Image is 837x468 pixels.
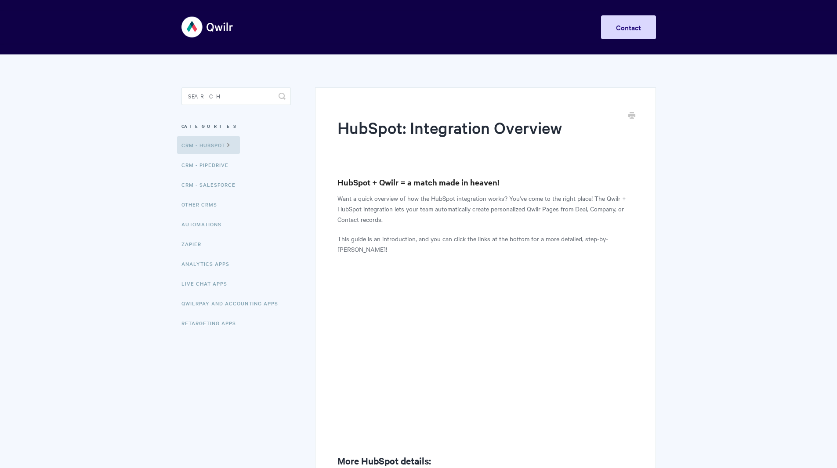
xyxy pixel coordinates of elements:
p: Want a quick overview of how the HubSpot integration works? You've come to the right place! The Q... [337,193,633,225]
p: This guide is an introduction, and you can click the links at the bottom for a more detailed, ste... [337,233,633,254]
a: Retargeting Apps [181,314,243,332]
h2: More HubSpot details: [337,453,633,468]
h1: HubSpot: Integration Overview [337,116,620,154]
a: Automations [181,215,228,233]
a: CRM - Salesforce [181,176,242,193]
a: Live Chat Apps [181,275,234,292]
a: CRM - HubSpot [177,136,240,154]
img: Qwilr Help Center [181,11,234,44]
a: Other CRMs [181,196,224,213]
a: Zapier [181,235,208,253]
a: CRM - Pipedrive [181,156,235,174]
iframe: Vimeo video player [337,265,633,432]
a: Analytics Apps [181,255,236,272]
input: Search [181,87,291,105]
a: QwilrPay and Accounting Apps [181,294,285,312]
a: Print this Article [628,111,635,121]
h3: HubSpot + Qwilr = a match made in heaven! [337,176,633,189]
a: Contact [601,15,656,39]
h3: Categories [181,118,291,134]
